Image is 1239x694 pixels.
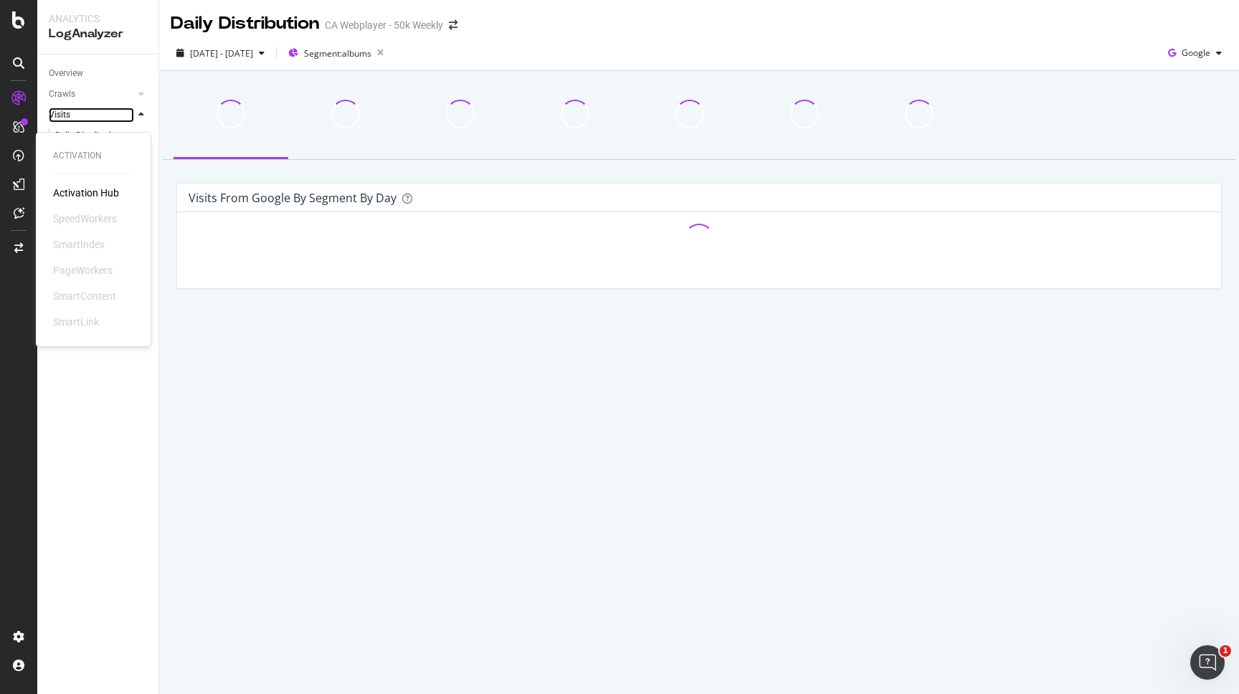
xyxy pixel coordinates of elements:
a: Overview [49,66,148,81]
div: Daily Distribution [55,128,121,143]
div: SmartIndex [53,237,105,252]
div: CA Webplayer - 50k Weekly [325,18,443,32]
div: SpeedWorkers [53,211,117,226]
span: [DATE] - [DATE] [190,47,253,60]
a: Crawls [49,87,134,102]
div: LogAnalyzer [49,26,147,42]
span: Google [1182,47,1210,59]
div: SmartLink [53,315,99,329]
div: Analytics [49,11,147,26]
div: arrow-right-arrow-left [449,20,457,30]
a: Activation Hub [53,186,119,200]
div: Overview [49,66,83,81]
a: Daily Distribution [55,128,148,143]
iframe: Intercom live chat [1190,645,1225,680]
button: Segment:albums [283,42,389,65]
div: Visits from google by Segment by Day [189,191,397,205]
div: SmartContent [53,289,116,303]
span: Segment: albums [304,47,371,60]
button: Google [1162,42,1228,65]
div: Crawls [49,87,75,102]
span: 1 [1220,645,1231,657]
div: Activation [53,150,133,162]
div: PageWorkers [53,263,113,277]
div: Daily Distribution [171,11,319,36]
div: Visits [49,108,70,123]
a: Visits [49,108,134,123]
button: [DATE] - [DATE] [171,42,270,65]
